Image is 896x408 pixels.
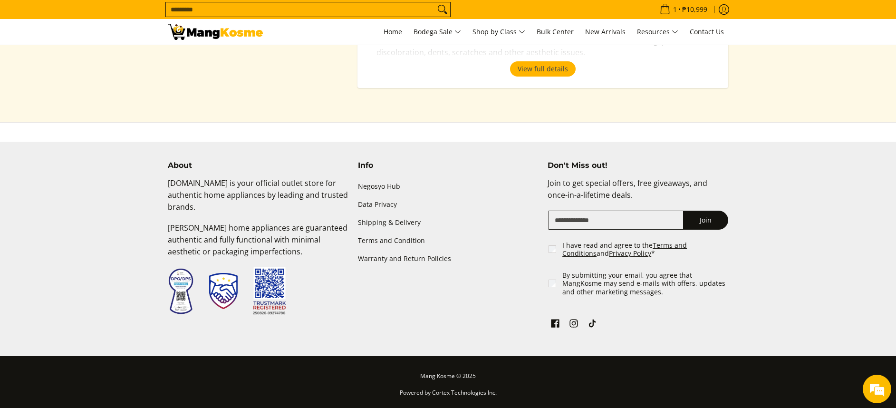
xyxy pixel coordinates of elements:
h4: Info [358,161,539,170]
p: Mang Kosme © 2025 [168,370,729,387]
a: Negosyo Hub [358,177,539,195]
span: 1 [672,6,678,13]
a: New Arrivals [580,19,630,45]
p: Join to get special offers, free giveaways, and once-in-a-lifetime deals. [548,177,728,211]
div: Minimize live chat window [156,5,179,28]
a: See Mang Kosme on Facebook [549,317,562,333]
label: I have read and agree to the and * [562,241,729,258]
a: Resources [632,19,683,45]
h4: About [168,161,348,170]
p: [DOMAIN_NAME] is your official outlet store for authentic home appliances by leading and trusted ... [168,177,348,222]
button: Search [435,2,450,17]
span: Contact Us [690,27,724,36]
span: Bulk Center [537,27,574,36]
textarea: Type your message and hit 'Enter' [5,260,181,293]
span: • [657,4,710,15]
a: See Mang Kosme on Instagram [567,317,580,333]
a: Shop by Class [468,19,530,45]
a: Terms and Conditions [562,241,687,258]
a: Data Privacy [358,195,539,214]
div: Chat with us now [49,53,160,66]
h4: Don't Miss out! [548,161,728,170]
button: View full details [510,61,576,77]
a: Privacy Policy [609,249,651,258]
a: Home [379,19,407,45]
a: Bodega Sale [409,19,466,45]
a: See Mang Kosme on TikTok [586,317,599,333]
span: New Arrivals [585,27,626,36]
label: By submitting your email, you agree that MangKosme may send e-mails with offers, updates and othe... [562,271,729,296]
a: Bulk Center [532,19,578,45]
a: Terms and Condition [358,232,539,250]
span: Home [384,27,402,36]
span: Bodega Sale [414,26,461,38]
img: Trustmark QR [253,267,286,315]
a: Shipping & Delivery [358,214,539,232]
img: Data Privacy Seal [168,268,194,315]
span: ₱10,999 [681,6,709,13]
span: We're online! [55,120,131,216]
img: Trustmark Seal [209,273,238,309]
img: Warranty and Return Policies l Mang Kosme [168,24,263,40]
span: Shop by Class [472,26,525,38]
a: Contact Us [685,19,729,45]
span: Resources [637,26,678,38]
p: [PERSON_NAME] home appliances are guaranteed authentic and fully functional with minimal aestheti... [168,222,348,267]
a: Warranty and Return Policies [358,250,539,268]
button: Join [683,211,728,230]
nav: Main Menu [272,19,729,45]
p: Powered by Cortex Technologies Inc. [168,387,729,404]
